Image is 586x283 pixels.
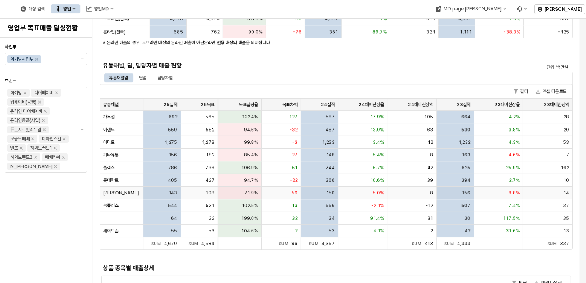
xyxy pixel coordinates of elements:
span: 198 [206,190,215,196]
span: 86 [295,16,301,22]
div: 담당자별 [157,73,173,82]
span: 324 [426,29,435,35]
span: 53 [563,139,569,145]
span: 313 [426,16,435,22]
div: 영업MD [94,6,109,12]
span: 4,670 [170,16,183,22]
span: 플렉스 [103,165,115,171]
span: 35 [563,215,569,221]
span: 89.7% [372,29,387,35]
h5: 상품 종목별 매출상세 [103,264,451,272]
div: 영업 [51,4,80,13]
div: Remove 해외브랜드2 [34,156,37,159]
div: 냅베이비(공통) [10,98,36,106]
span: 156 [462,190,471,196]
span: 53 [209,228,215,234]
span: 23대비신장액 [544,102,569,108]
div: 온라인용품(사입) [10,117,40,124]
span: 86 [291,241,298,246]
span: 625 [462,165,471,171]
div: Remove 온라인 디어베이비 [44,110,47,113]
div: 베베리쉬 [45,153,60,161]
div: Remove 디자인스킨 [63,137,66,140]
span: 24대비신장율 [359,102,384,108]
span: 786 [168,165,178,171]
div: Remove 디어베이비 [55,91,58,94]
span: 8 [430,152,433,158]
span: 13 [292,202,298,209]
div: 해외브랜드2 [10,153,33,161]
span: 홈플러스 [103,202,119,209]
div: Remove 퓨토시크릿리뉴얼 [43,128,46,131]
span: 102.5% [242,202,258,209]
span: 39 [427,177,433,183]
span: -38.3% [504,29,520,35]
span: -8.8% [506,190,520,196]
span: -22 [290,177,298,183]
div: Remove 베베리쉬 [62,156,65,159]
span: [PERSON_NAME] [103,190,139,196]
div: 팀별 [134,73,151,82]
span: 692 [169,114,178,120]
span: 10 [563,177,569,183]
h4: 영업부 목표매출 달성현황 [8,24,84,32]
button: 엑셀 다운로드 [533,87,570,96]
div: Remove 엘츠 [20,146,23,150]
div: Remove 온라인용품(사입) [42,119,45,122]
span: 117.5% [503,215,520,221]
div: 온라인 디어베이비 [10,107,42,115]
span: 13.0% [370,127,384,133]
span: Sum [444,241,457,246]
span: 156 [169,152,178,158]
span: 394 [461,177,471,183]
div: Remove 꼬똥드베베 [31,137,34,140]
span: -8 [428,190,433,196]
span: -12 [426,202,433,209]
div: 아가방 [10,89,22,97]
span: 24대비신장액 [408,102,433,108]
div: 매장 검색 [16,4,49,13]
h5: 유통채널, 팀, 담당자별 매출 현황 [103,62,451,69]
div: 해외브랜드1 [30,144,52,152]
span: -27 [290,152,298,158]
span: 1,233 [322,139,335,145]
span: 목표달성율 [239,102,258,108]
div: 유통채널별 [109,73,128,82]
span: 4.3% [509,139,520,145]
span: -32 [290,127,298,133]
span: -56 [289,190,298,196]
button: 제안 사항 표시 [77,53,87,65]
span: Sum [151,241,164,246]
button: MD page [PERSON_NAME] [431,4,510,13]
span: 1,111 [460,29,472,35]
span: 기타유통 [103,152,119,158]
div: 매장 검색 [28,6,45,12]
span: 4,670 [164,241,178,246]
span: 104.6% [241,228,258,234]
span: 587 [326,114,335,120]
span: 25목표 [201,102,215,108]
span: 143 [169,190,178,196]
button: 영업MD [82,4,118,13]
span: 405 [168,177,178,183]
span: 32 [292,215,298,221]
span: 오프라인(전국) [103,16,129,22]
span: 13 [563,228,569,234]
span: 361 [329,29,338,35]
span: 7.2% [376,16,387,22]
span: 20 [563,127,569,133]
span: 337 [560,16,569,22]
span: 507 [461,202,471,209]
span: 337 [560,241,569,246]
span: 366 [326,177,335,183]
div: Remove 냅베이비(공통) [38,100,41,104]
span: -14 [561,190,569,196]
div: 유통채널별 [104,73,133,82]
div: 영업 [63,6,71,12]
span: 2.7% [509,177,520,183]
span: 4,357 [325,16,338,22]
span: -5.0% [370,190,384,196]
span: 122.4% [242,114,258,120]
span: Sum [279,241,292,246]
